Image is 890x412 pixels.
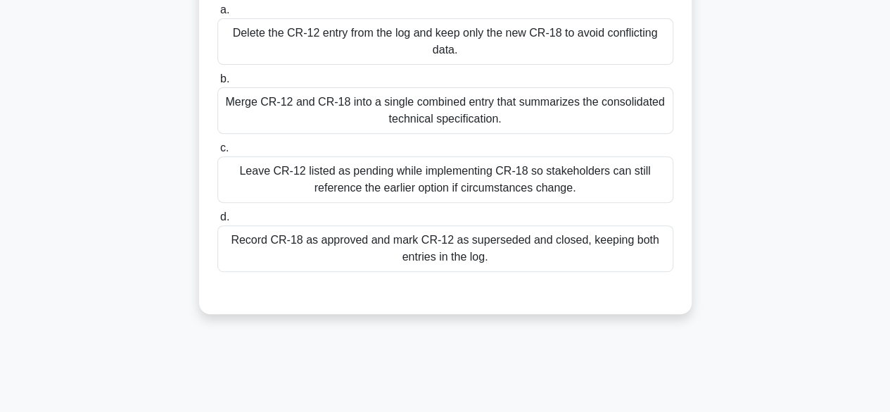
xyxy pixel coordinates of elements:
div: Record CR-18 as approved and mark CR-12 as superseded and closed, keeping both entries in the log. [217,225,673,272]
span: d. [220,211,229,223]
span: b. [220,73,229,85]
div: Delete the CR-12 entry from the log and keep only the new CR-18 to avoid conflicting data. [217,18,673,65]
div: Leave CR-12 listed as pending while implementing CR-18 so stakeholders can still reference the ea... [217,156,673,203]
span: a. [220,4,229,15]
div: Merge CR-12 and CR-18 into a single combined entry that summarizes the consolidated technical spe... [217,87,673,134]
span: c. [220,142,229,154]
